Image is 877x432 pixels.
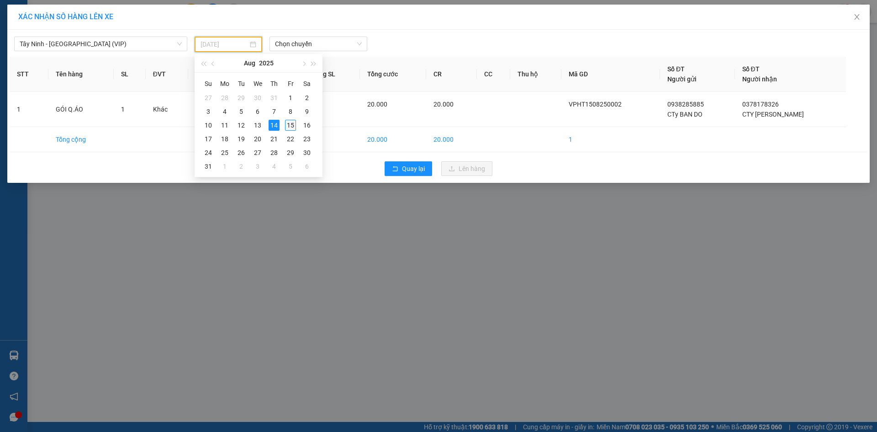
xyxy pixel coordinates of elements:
div: 24 [203,147,214,158]
div: 10 [203,120,214,131]
td: 2025-08-09 [299,105,315,118]
button: Aug [244,54,255,72]
td: 2025-08-23 [299,132,315,146]
th: We [249,76,266,91]
td: 2025-09-03 [249,160,266,173]
th: Fr [282,76,299,91]
td: 2025-09-01 [217,160,233,173]
span: rollback [392,165,398,173]
span: Người nhận [742,75,777,83]
div: 4 [269,161,280,172]
li: Hotline: 1900 8153 [85,34,382,45]
div: 31 [203,161,214,172]
div: 18 [219,133,230,144]
div: 13 [252,120,263,131]
td: 2025-08-15 [282,118,299,132]
div: 8 [285,106,296,117]
td: 20.000 [426,127,477,152]
div: 30 [252,92,263,103]
div: 30 [301,147,312,158]
div: 27 [252,147,263,158]
td: 2025-08-20 [249,132,266,146]
th: Su [200,76,217,91]
div: 25 [219,147,230,158]
td: 2025-08-10 [200,118,217,132]
th: Th [266,76,282,91]
span: 1 [121,106,125,113]
th: Tổng cước [360,57,426,92]
td: 2025-08-26 [233,146,249,160]
th: Mo [217,76,233,91]
td: 2025-08-17 [200,132,217,146]
div: 28 [219,92,230,103]
th: SL [114,57,146,92]
div: 23 [301,133,312,144]
td: 2025-08-11 [217,118,233,132]
div: 15 [285,120,296,131]
div: 4 [219,106,230,117]
th: STT [10,57,48,92]
button: 2025 [259,54,274,72]
td: 2025-07-28 [217,91,233,105]
div: 19 [236,133,247,144]
b: GỬI : PV [GEOGRAPHIC_DATA] [11,66,136,97]
td: 2025-08-21 [266,132,282,146]
div: 5 [236,106,247,117]
div: 9 [301,106,312,117]
th: CR [426,57,477,92]
div: 5 [285,161,296,172]
span: 0938285885 [667,101,704,108]
div: 14 [269,120,280,131]
span: close [853,13,861,21]
div: 6 [301,161,312,172]
td: 2025-09-06 [299,160,315,173]
th: Thu hộ [510,57,561,92]
td: 2025-07-31 [266,91,282,105]
td: 2025-09-02 [233,160,249,173]
div: 12 [236,120,247,131]
td: 2025-08-01 [282,91,299,105]
td: 2025-08-27 [249,146,266,160]
div: 1 [285,92,296,103]
div: 11 [219,120,230,131]
span: Người gửi [667,75,697,83]
span: 20.000 [367,101,387,108]
td: 2025-08-24 [200,146,217,160]
span: CTy BAN DO [667,111,703,118]
div: 29 [285,147,296,158]
span: Quay lại [402,164,425,174]
td: 2025-08-03 [200,105,217,118]
span: Tây Ninh - Sài Gòn (VIP) [20,37,182,51]
td: 2025-07-27 [200,91,217,105]
td: Khác [146,92,188,127]
th: Tổng SL [305,57,360,92]
div: 20 [252,133,263,144]
td: 2025-09-04 [266,160,282,173]
input: 14/08/2025 [201,39,248,49]
td: 2025-08-12 [233,118,249,132]
td: 20.000 [360,127,426,152]
span: Số ĐT [742,65,760,73]
span: XÁC NHẬN SỐ HÀNG LÊN XE [18,12,113,21]
button: rollbackQuay lại [385,161,432,176]
td: 2025-08-02 [299,91,315,105]
span: Chọn chuyến [275,37,362,51]
div: 22 [285,133,296,144]
td: 2025-08-14 [266,118,282,132]
td: 2025-08-29 [282,146,299,160]
span: VPHT1508250002 [569,101,622,108]
td: 2025-07-29 [233,91,249,105]
td: 2025-08-31 [200,160,217,173]
td: 2025-07-30 [249,91,266,105]
div: 2 [236,161,247,172]
td: 2025-08-18 [217,132,233,146]
td: 1 [305,127,360,152]
th: Mã GD [561,57,660,92]
div: 2 [301,92,312,103]
td: 2025-08-25 [217,146,233,160]
td: 2025-09-05 [282,160,299,173]
span: Số ĐT [667,65,685,73]
td: 2025-08-16 [299,118,315,132]
div: 21 [269,133,280,144]
td: 2025-08-30 [299,146,315,160]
